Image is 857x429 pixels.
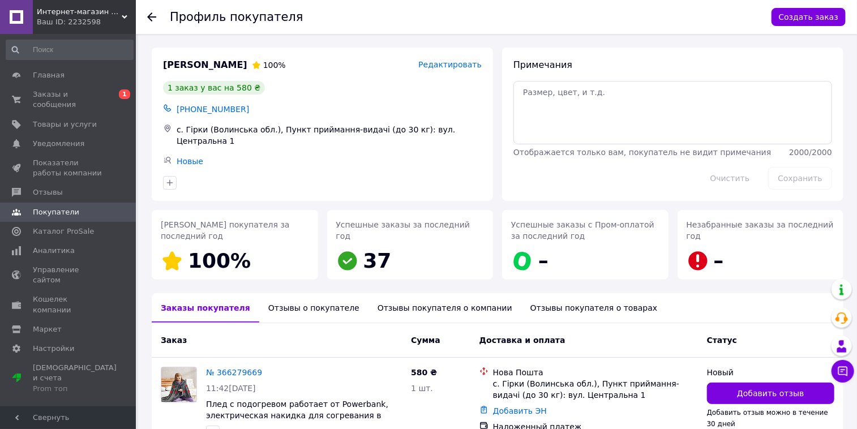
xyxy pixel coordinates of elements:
[33,89,105,110] span: Заказы и сообщения
[707,367,834,378] div: Новый
[832,360,854,383] button: Чат с покупателем
[737,388,804,399] span: Добавить отзыв
[707,383,834,404] button: Добавить отзыв
[263,61,286,70] span: 100%
[33,344,74,354] span: Настройки
[33,246,75,256] span: Аналитика
[33,384,117,394] div: Prom топ
[174,122,484,149] div: с. Гірки (Волинська обл.), Пункт приймання-видачі (до 30 кг): вул. Центральна 1
[33,70,65,80] span: Главная
[33,363,117,394] span: [DEMOGRAPHIC_DATA] и счета
[147,11,156,23] div: Вернуться назад
[177,157,203,166] a: Новые
[177,105,249,114] span: [PHONE_NUMBER]
[206,384,256,393] span: 11:42[DATE]
[363,249,392,272] span: 37
[37,17,136,27] div: Ваш ID: 2232598
[707,336,737,345] span: Статус
[161,367,197,403] a: Фото товару
[33,158,105,178] span: Показатели работы компании
[493,378,698,401] div: с. Гірки (Волинська обл.), Пункт приймання-видачі (до 30 кг): вул. Центральна 1
[33,294,105,315] span: Кошелек компании
[411,384,433,393] span: 1 шт.
[707,409,828,428] span: Добавить отзыв можно в течение 30 дней
[418,60,482,69] span: Редактировать
[493,367,698,378] div: Нова Пошта
[161,367,196,402] img: Фото товару
[33,187,63,198] span: Отзывы
[789,148,832,157] span: 2000 / 2000
[336,220,470,241] span: Успешные заказы за последний год
[6,40,134,60] input: Поиск
[33,226,94,237] span: Каталог ProSale
[33,119,97,130] span: Товары и услуги
[188,249,251,272] span: 100%
[37,7,122,17] span: Интернет-магазин " Пассаж "
[163,81,265,95] div: 1 заказ у вас на 580 ₴
[33,207,79,217] span: Покупатели
[411,336,440,345] span: Сумма
[33,139,84,149] span: Уведомления
[687,220,834,241] span: Незабранные заказы за последний год
[513,59,572,70] span: Примечания
[119,89,130,99] span: 1
[161,220,290,241] span: [PERSON_NAME] покупателя за последний год
[163,59,247,72] span: [PERSON_NAME]
[772,8,846,26] button: Создать заказ
[479,336,565,345] span: Доставка и оплата
[538,249,549,272] span: –
[170,10,303,24] h1: Профиль покупателя
[161,336,187,345] span: Заказ
[259,293,368,323] div: Отзывы о покупателе
[368,293,521,323] div: Отзывы покупателя о компании
[411,368,437,377] span: 580 ₴
[33,324,62,334] span: Маркет
[521,293,667,323] div: Отзывы покупателя о товарах
[511,220,654,241] span: Успешные заказы с Пром-оплатой за последний год
[206,368,262,377] a: № 366279669
[493,406,547,415] a: Добавить ЭН
[714,249,724,272] span: –
[513,148,771,157] span: Отображается только вам, покупатель не видит примечания
[33,265,105,285] span: Управление сайтом
[152,293,259,323] div: Заказы покупателя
